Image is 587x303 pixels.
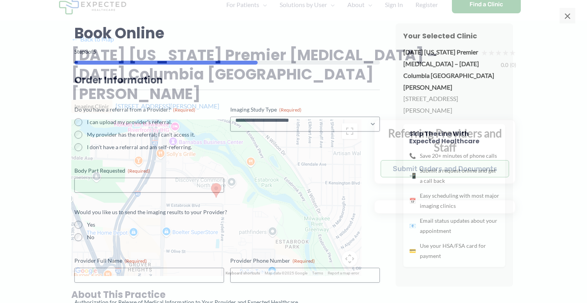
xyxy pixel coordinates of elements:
[85,48,88,55] span: 3
[293,258,315,264] span: (Required)
[87,233,380,241] label: No
[409,216,499,236] li: Email status updates about your appointment
[409,241,499,261] li: Use your HSA/FSA card for payment
[409,246,416,256] span: 💳
[74,49,380,54] p: Step of
[87,118,224,126] label: I can upload my provider's referral.
[409,196,416,206] span: 📅
[87,221,380,229] label: Yes
[74,257,224,265] label: Provider Full Name
[409,151,416,161] span: 📞
[93,48,96,55] span: 5
[74,208,227,216] legend: Would you like us to send the imaging results to your Provider?
[74,106,195,114] legend: Do you have a referral from a Provider?
[409,171,416,181] span: 📲
[74,23,380,43] h2: Book Online
[87,143,224,151] label: I don't have a referral and am self-referring.
[409,221,416,231] span: 📧
[74,74,380,86] h3: Order Information
[403,93,505,116] p: [STREET_ADDRESS][PERSON_NAME]
[409,191,499,211] li: Easy scheduling with most major imaging clinics
[403,46,505,93] p: [DATE] [US_STATE] Premier [MEDICAL_DATA] – [DATE] Columbia [GEOGRAPHIC_DATA][PERSON_NAME]
[230,257,380,265] label: Provider Phone Number
[409,166,499,186] li: Submit a request online and get a call back
[230,106,380,114] label: Imaging Study Type
[173,107,195,113] span: (Required)
[125,258,147,264] span: (Required)
[403,31,505,40] h3: Your Selected Clinic
[74,167,224,175] label: Body Part Requested
[409,151,499,161] li: Save 20+ minutes of phone calls
[409,130,499,145] h4: Skip the line with Expected Healthcare
[560,8,575,23] span: ×
[279,107,302,113] span: (Required)
[87,131,224,139] label: My provider has the referral; I can't access it.
[128,168,150,174] span: (Required)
